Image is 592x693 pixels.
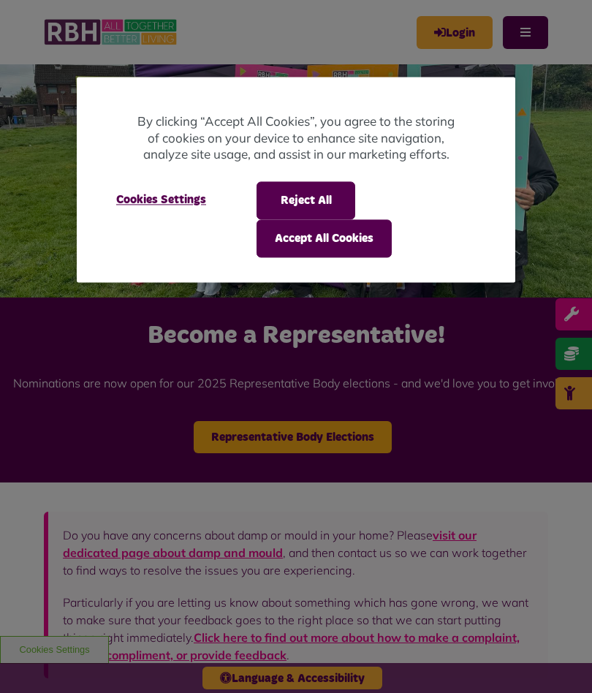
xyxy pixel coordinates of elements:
div: Cookie banner [77,77,515,283]
button: Reject All [257,181,355,219]
button: Cookies Settings [99,181,224,218]
div: Privacy [77,77,515,283]
p: By clicking “Accept All Cookies”, you agree to the storing of cookies on your device to enhance s... [135,114,457,164]
button: Accept All Cookies [257,220,392,258]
